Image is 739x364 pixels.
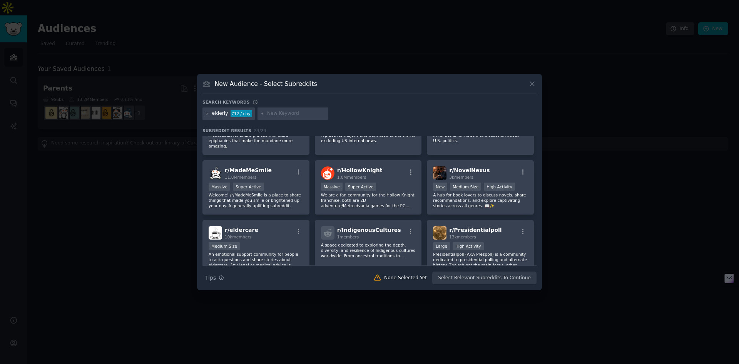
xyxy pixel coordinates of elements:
div: Medium Size [209,242,240,250]
span: 1 members [337,235,359,239]
span: r/ HollowKnight [337,167,383,173]
div: Super Active [233,183,264,191]
h3: Search keywords [202,99,250,105]
span: Subreddit Results [202,128,251,133]
div: New [433,183,447,191]
p: /r/Politics is for news and discussion about U.S. politics. [433,133,528,143]
div: High Activity [453,242,484,250]
span: r/ IndigenousCultures [337,227,401,233]
span: r/ NovelNexus [449,167,490,173]
p: A subreddit for sharing those miniature epiphanies that make the mundane more amazing. [209,133,303,149]
span: r/ MadeMeSmile [225,167,272,173]
span: Tips [205,274,216,282]
div: None Selected Yet [384,275,427,282]
span: 11.8M members [225,175,256,179]
span: 13k members [449,235,476,239]
span: 3k members [449,175,473,179]
span: 10k members [225,235,251,239]
div: elderly [212,110,228,117]
p: Welcome! /r/MadeMeSmile is a place to share things that made you smile or brightened up your day.... [209,192,303,208]
p: An emotional support community for people to ask questions and share stories about eldercare. Any... [209,252,303,268]
div: Medium Size [450,183,481,191]
p: A space dedicated to exploring the depth, diversity, and resilience of Indigenous cultures worldw... [321,242,416,258]
div: 712 / day [231,110,252,117]
span: 1.0M members [337,175,366,179]
div: Super Active [345,183,376,191]
div: Massive [209,183,230,191]
h3: New Audience - Select Subreddits [215,80,317,88]
input: New Keyword [267,110,326,117]
button: Tips [202,271,227,285]
img: NovelNexus [433,166,446,180]
p: A hub for book lovers to discuss novels, share recommendations, and explore captivating stories a... [433,192,528,208]
img: HollowKnight [321,166,334,180]
img: MadeMeSmile [209,166,222,180]
p: We are a fan community for the Hollow Knight franchise, both are 2D adventure/Metroidvania games ... [321,192,416,208]
div: Large [433,242,450,250]
img: eldercare [209,226,222,240]
p: Presidentialpoll (AKA Prespoll) is a community dedicated to presidential polling and alternate hi... [433,252,528,268]
span: r/ eldercare [225,227,258,233]
img: Presidentialpoll [433,226,446,240]
p: A place for major news from around the world, excluding US-internal news. [321,133,416,143]
span: 23 / 24 [254,128,266,133]
span: r/ Presidentialpoll [449,227,502,233]
div: Massive [321,183,343,191]
div: High Activity [484,183,515,191]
